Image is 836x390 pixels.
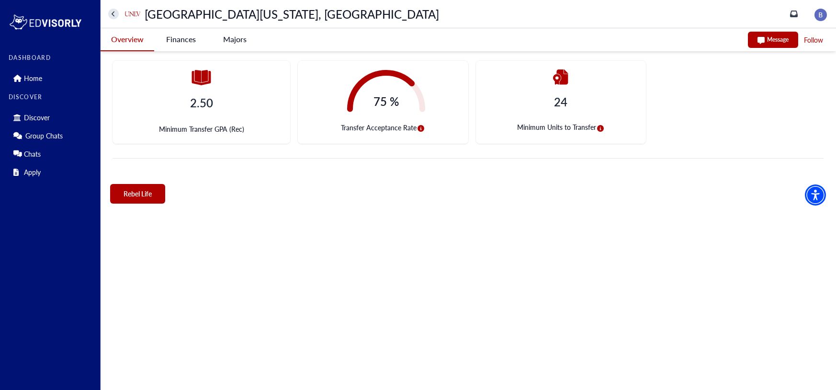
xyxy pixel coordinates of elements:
div: Home [9,70,94,86]
img: image [814,9,827,21]
div: Chats [9,146,94,161]
label: DASHBOARD [9,55,94,61]
span: Minimum Transfer GPA (Rec) [159,124,244,134]
button: circle-info [417,123,425,135]
p: [GEOGRAPHIC_DATA][US_STATE], [GEOGRAPHIC_DATA] [145,9,439,19]
button: Rebel Life [110,184,165,204]
h4: 24 [554,95,567,109]
span: Minimum Units to Transfer [517,122,605,134]
a: inbox [790,10,798,18]
div: Apply [9,164,94,180]
img: universityName [125,6,140,22]
span: 75 % [347,93,425,110]
p: Chats [24,150,41,158]
button: Finances [154,28,208,50]
div: Discover [9,110,94,125]
p: Group Chats [25,132,63,140]
button: Overview [101,28,154,51]
button: Majors [208,28,261,50]
p: Apply [24,168,41,176]
label: DISCOVER [9,94,94,101]
span: Transfer Acceptance Rate [341,123,417,132]
p: Discover [24,114,50,122]
h4: 2.50 [190,96,213,110]
p: Home [24,74,42,82]
button: home [108,9,119,19]
div: Group Chats [9,128,94,143]
button: Follow [803,34,824,46]
img: logo [9,12,82,32]
div: Accessibility Menu [805,184,826,206]
button: circle-info [596,122,605,134]
button: Message [748,32,798,48]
